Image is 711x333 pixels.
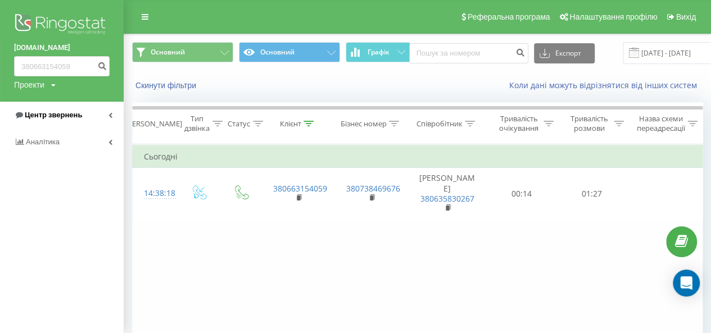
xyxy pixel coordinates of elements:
[132,80,202,90] button: Скинути фільтри
[487,168,557,220] td: 00:14
[25,111,82,119] span: Центр звернень
[676,12,696,21] span: Вихід
[567,114,611,133] div: Тривалість розмови
[420,193,474,204] a: 380635830267
[673,270,700,296] div: Open Intercom Messenger
[132,42,233,62] button: Основний
[636,114,685,133] div: Назва схеми переадресації
[184,114,210,133] div: Тип дзвінка
[228,119,250,129] div: Статус
[239,42,340,62] button: Основний
[273,183,327,194] a: 380663154059
[346,183,400,194] a: 380738469676
[557,168,627,220] td: 01:27
[151,48,185,57] span: Основний
[416,119,462,129] div: Співробітник
[509,80,703,90] a: Коли дані можуть відрізнятися вiд інших систем
[408,168,487,220] td: [PERSON_NAME]
[496,114,541,133] div: Тривалість очікування
[368,48,390,56] span: Графік
[26,138,60,146] span: Аналiтика
[14,11,110,39] img: Ringostat logo
[340,119,386,129] div: Бізнес номер
[534,43,595,63] button: Експорт
[14,79,44,90] div: Проекти
[125,119,182,129] div: [PERSON_NAME]
[14,42,110,53] a: [DOMAIN_NAME]
[409,43,528,63] input: Пошук за номером
[468,12,550,21] span: Реферальна програма
[279,119,301,129] div: Клієнт
[346,42,410,62] button: Графік
[14,56,110,76] input: Пошук за номером
[144,183,166,204] div: 14:38:18
[569,12,657,21] span: Налаштування профілю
